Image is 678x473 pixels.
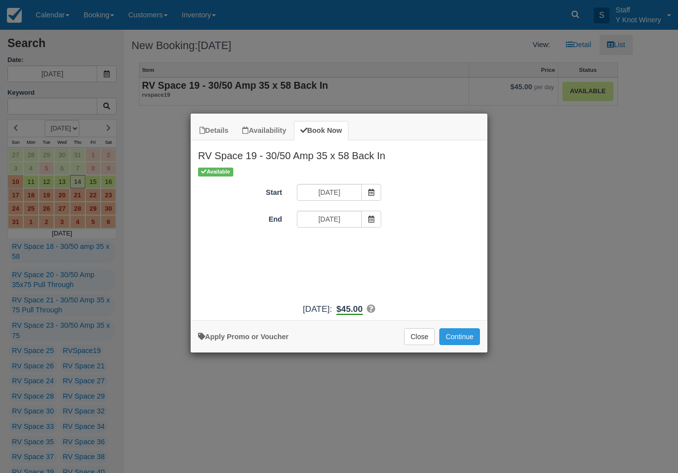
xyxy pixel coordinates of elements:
div: : [191,303,487,315]
button: Close [404,328,435,345]
div: Item Modal [191,140,487,315]
a: Apply Voucher [198,333,288,341]
h2: RV Space 19 - 30/50 Amp 35 x 58 Back In [191,140,487,166]
span: Available [198,168,233,176]
button: Add to Booking [439,328,480,345]
a: Availability [236,121,292,140]
a: Book Now [294,121,348,140]
a: Details [193,121,235,140]
b: $45.00 [337,304,363,315]
label: End [191,211,289,225]
label: Start [191,184,289,198]
span: [DATE] [303,304,330,314]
